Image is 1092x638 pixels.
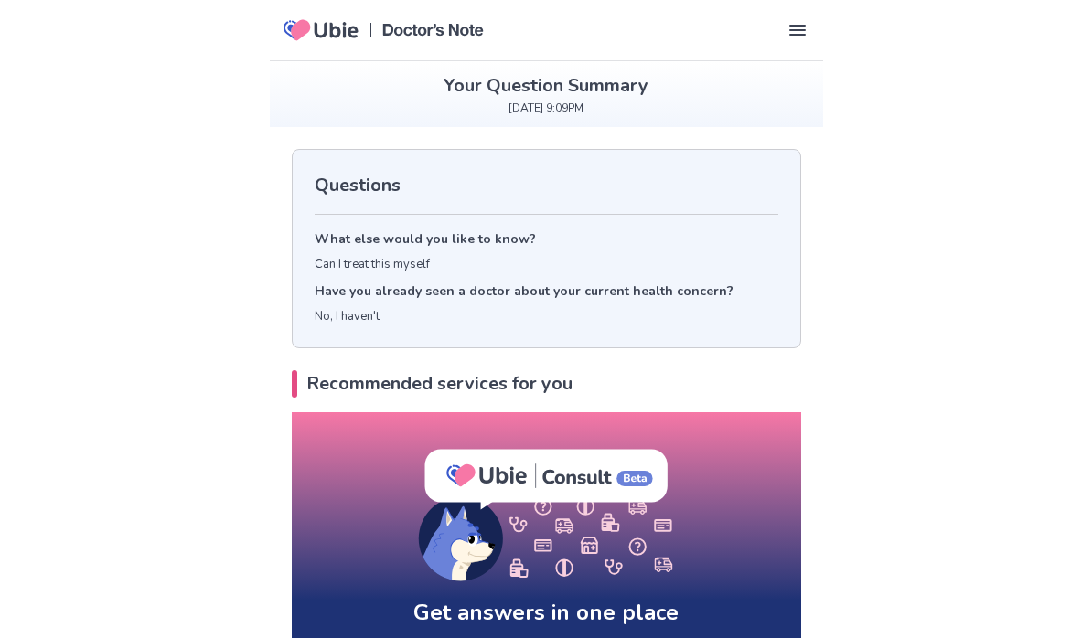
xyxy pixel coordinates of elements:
p: Have you already seen a doctor about your current health concern? [315,282,778,301]
p: What else would you like to know? [315,229,778,249]
p: [DATE] 9:09PM [270,100,823,116]
h1: Get answers in one place [413,596,679,629]
p: No, I haven't [315,308,778,326]
h2: Your Question Summary [270,72,823,100]
p: Can I treat this myself [315,256,778,274]
h2: Recommended services for you [292,370,801,398]
img: Doctors Note Logo [382,24,484,37]
img: AI Chat Illustration [418,449,674,581]
h2: Questions [315,172,778,199]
